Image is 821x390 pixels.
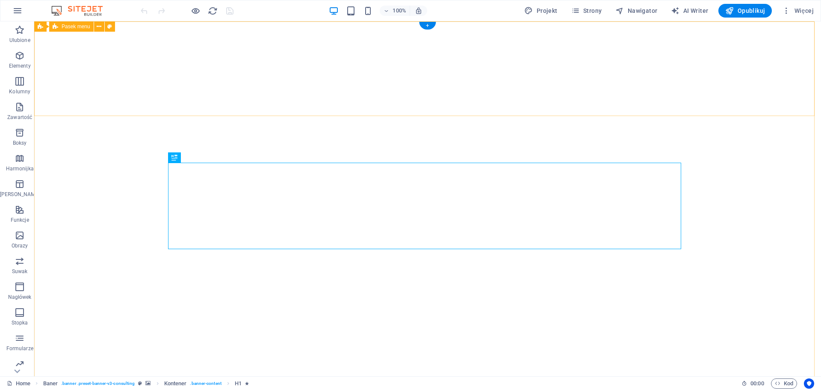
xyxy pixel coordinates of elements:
[49,6,113,16] img: Editor Logo
[612,4,661,18] button: Nawigator
[164,378,187,389] span: Kliknij, aby zaznaczyć. Kliknij dwukrotnie, aby edytować
[393,6,406,16] h6: 100%
[145,381,151,386] i: Ten element zawiera tło
[138,381,142,386] i: Ten element jest konfigurowalnym ustawieniem wstępnym
[11,217,29,223] p: Funkcje
[190,378,221,389] span: . banner-content
[13,140,27,146] p: Boksy
[12,268,28,275] p: Suwak
[671,6,708,15] span: AI Writer
[245,381,249,386] i: Element zawiera animację
[771,378,797,389] button: Kod
[415,7,422,15] i: Po zmianie rozmiaru automatycznie dostosowuje poziom powiększenia do wybranego urządzenia.
[8,294,32,301] p: Nagłówek
[750,378,764,389] span: 00 00
[6,165,34,172] p: Harmonijka
[6,345,33,352] p: Formularze
[62,24,90,29] span: Pasek menu
[524,6,557,15] span: Projekt
[9,88,30,95] p: Kolumny
[756,380,758,387] span: :
[7,114,32,121] p: Zawartość
[12,319,28,326] p: Stopka
[61,378,135,389] span: . banner .preset-banner-v3-consulting
[775,378,793,389] span: Kod
[207,6,218,16] button: reload
[571,6,602,15] span: Strony
[521,4,561,18] div: Projekt (Ctrl+Alt+Y)
[521,4,561,18] button: Projekt
[667,4,712,18] button: AI Writer
[725,6,765,15] span: Opublikuj
[43,378,58,389] span: Kliknij, aby zaznaczyć. Kliknij dwukrotnie, aby edytować
[779,4,817,18] button: Więcej
[7,378,30,389] a: Kliknij, aby anulować zaznaczenie. Kliknij dwukrotnie, aby otworzyć Strony
[615,6,657,15] span: Nawigator
[782,6,814,15] span: Więcej
[804,378,814,389] button: Usercentrics
[9,63,31,69] p: Elementy
[208,6,218,16] i: Przeładuj stronę
[568,4,605,18] button: Strony
[419,22,436,30] div: +
[718,4,772,18] button: Opublikuj
[235,378,242,389] span: Kliknij, aby zaznaczyć. Kliknij dwukrotnie, aby edytować
[190,6,201,16] button: Kliknij tutaj, aby wyjść z trybu podglądu i kontynuować edycję
[380,6,410,16] button: 100%
[12,242,28,249] p: Obrazy
[43,378,249,389] nav: breadcrumb
[9,37,30,44] p: Ulubione
[741,378,764,389] h6: Czas sesji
